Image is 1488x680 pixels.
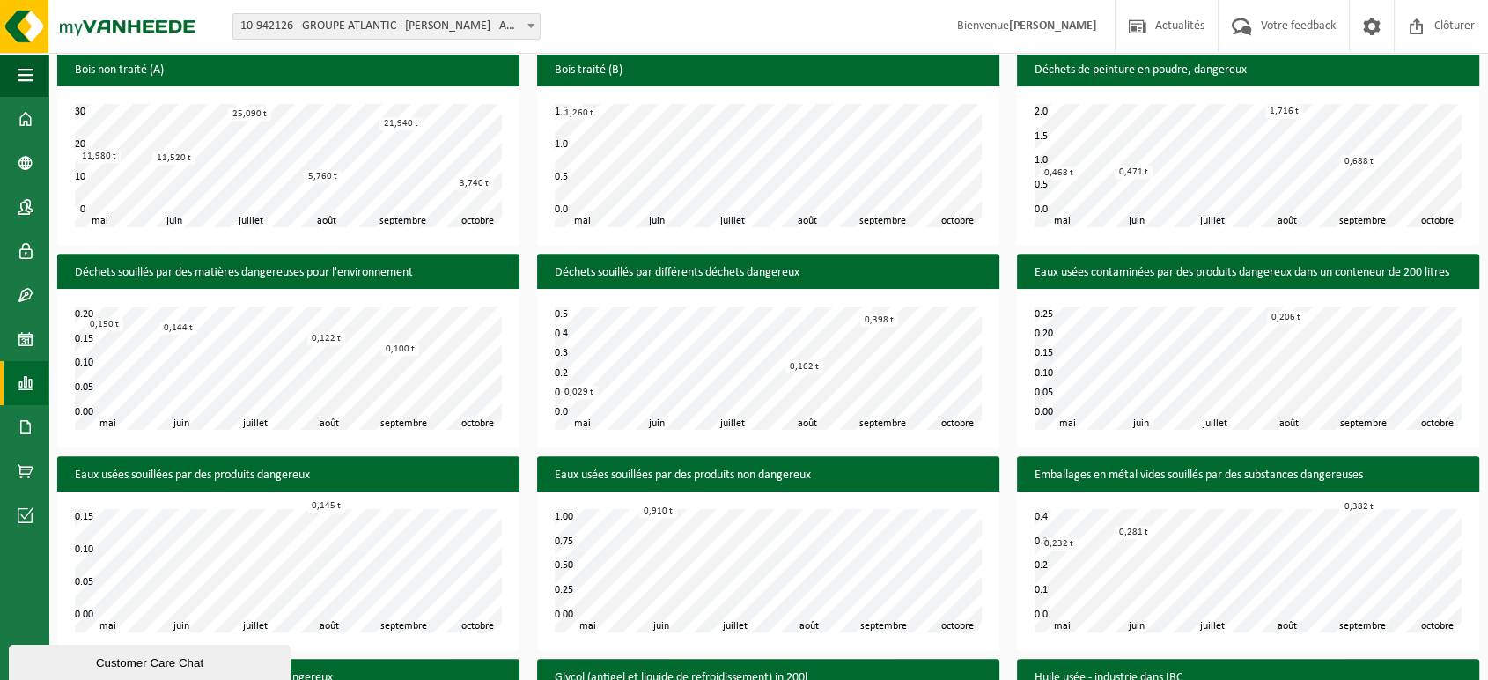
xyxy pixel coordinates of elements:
div: 11,980 t [77,150,121,163]
div: 0,910 t [639,505,677,518]
div: 0,468 t [1040,166,1078,180]
iframe: chat widget [9,641,294,680]
div: 21,940 t [379,117,423,130]
div: 0,144 t [159,322,197,335]
div: 0,122 t [307,332,345,345]
h3: Bois traité (B) [537,51,999,90]
span: 10-942126 - GROUPE ATLANTIC - MERVILLE BILLY BERCLAU - AMBB - BILLY BERCLAU [233,14,540,39]
span: 10-942126 - GROUPE ATLANTIC - MERVILLE BILLY BERCLAU - AMBB - BILLY BERCLAU [232,13,541,40]
div: 5,760 t [304,170,342,183]
div: 1,260 t [560,107,598,120]
strong: [PERSON_NAME] [1009,19,1097,33]
div: 0,145 t [307,499,345,513]
h3: Eaux usées souillées par des produits dangereux [57,456,519,495]
h3: Déchets souillés par des matières dangereuses pour l'environnement [57,254,519,292]
h3: Déchets de peinture en poudre, dangereux [1017,51,1479,90]
div: 0,281 t [1115,526,1153,539]
div: 11,520 t [152,152,195,165]
div: 0,150 t [85,318,123,331]
h3: Eaux usées contaminées par des produits dangereux dans un conteneur de 200 litres [1017,254,1479,292]
div: 0,232 t [1040,537,1078,551]
h3: Eaux usées souillées par des produits non dangereux [537,456,999,495]
div: 0,398 t [860,314,898,327]
div: 0,471 t [1115,166,1153,179]
div: 0,206 t [1267,311,1305,324]
h3: Emballages en métal vides souillés par des substances dangereuses [1017,456,1479,495]
div: 25,090 t [228,107,271,121]
div: 0,162 t [785,360,823,373]
div: 1,716 t [1265,105,1303,118]
div: 3,740 t [455,177,493,190]
h3: Déchets souillés par différents déchets dangereux [537,254,999,292]
div: 0,100 t [381,343,419,356]
div: 0,688 t [1340,155,1378,168]
div: 0,382 t [1340,500,1378,514]
h3: Bois non traité (A) [57,51,519,90]
div: 0,029 t [560,386,598,399]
